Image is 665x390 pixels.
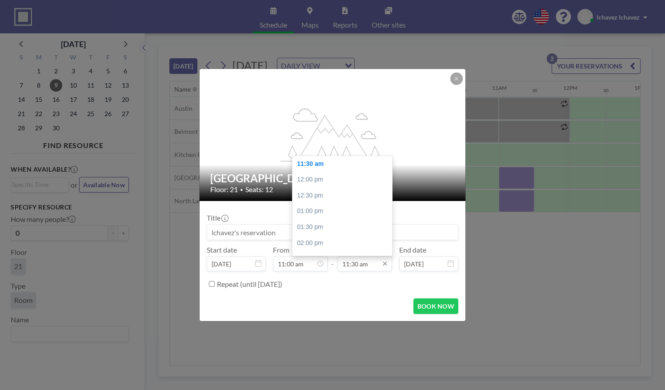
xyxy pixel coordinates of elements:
[207,213,228,222] label: Title
[273,245,289,254] label: From
[292,203,397,219] div: 01:00 pm
[217,280,282,289] label: Repeat (until [DATE])
[292,219,397,235] div: 01:30 pm
[292,172,397,188] div: 12:00 pm
[292,188,397,204] div: 12:30 pm
[207,225,458,240] input: lchavez's reservation
[399,245,426,254] label: End date
[292,235,397,251] div: 02:00 pm
[292,156,397,172] div: 11:30 am
[331,249,334,268] span: -
[245,185,273,194] span: Seats: 12
[207,245,237,254] label: Start date
[210,185,238,194] span: Floor: 21
[413,298,458,314] button: BOOK NOW
[240,186,243,193] span: •
[292,251,397,267] div: 02:30 pm
[210,172,456,185] h2: [GEOGRAPHIC_DATA]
